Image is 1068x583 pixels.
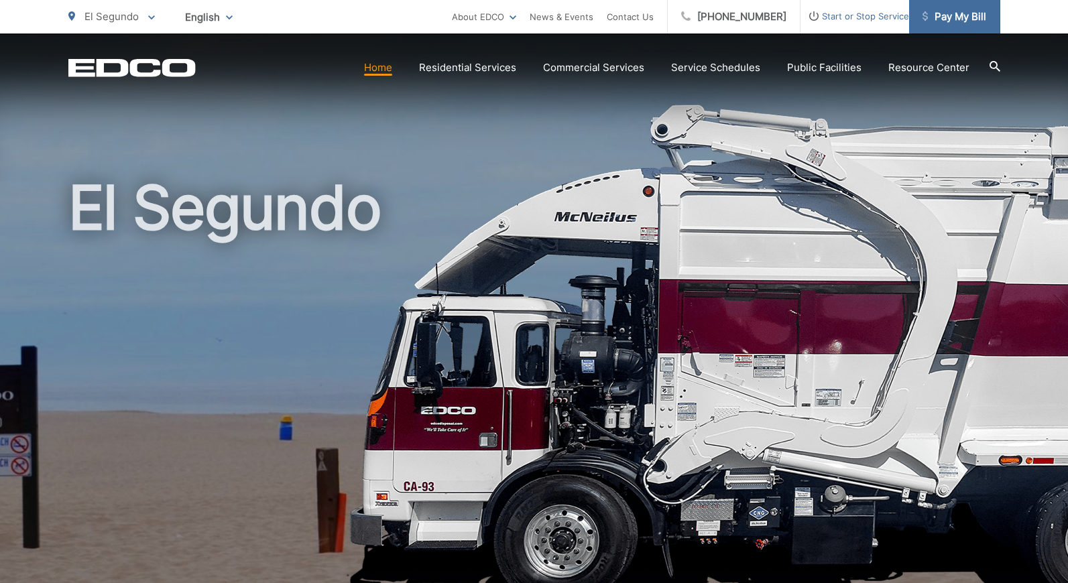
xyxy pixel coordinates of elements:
[543,60,644,76] a: Commercial Services
[84,10,139,23] span: El Segundo
[787,60,862,76] a: Public Facilities
[452,9,516,25] a: About EDCO
[530,9,593,25] a: News & Events
[923,9,986,25] span: Pay My Bill
[888,60,969,76] a: Resource Center
[364,60,392,76] a: Home
[607,9,654,25] a: Contact Us
[68,58,196,77] a: EDCD logo. Return to the homepage.
[419,60,516,76] a: Residential Services
[175,5,243,29] span: English
[671,60,760,76] a: Service Schedules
